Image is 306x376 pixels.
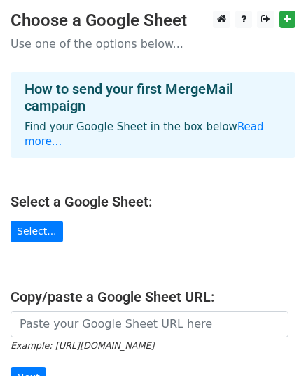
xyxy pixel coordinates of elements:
p: Find your Google Sheet in the box below [25,120,281,149]
p: Use one of the options below... [11,36,295,51]
a: Select... [11,221,63,242]
a: Read more... [25,120,264,148]
input: Paste your Google Sheet URL here [11,311,288,337]
small: Example: [URL][DOMAIN_NAME] [11,340,154,351]
h4: Copy/paste a Google Sheet URL: [11,288,295,305]
h4: How to send your first MergeMail campaign [25,81,281,114]
h3: Choose a Google Sheet [11,11,295,31]
h4: Select a Google Sheet: [11,193,295,210]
